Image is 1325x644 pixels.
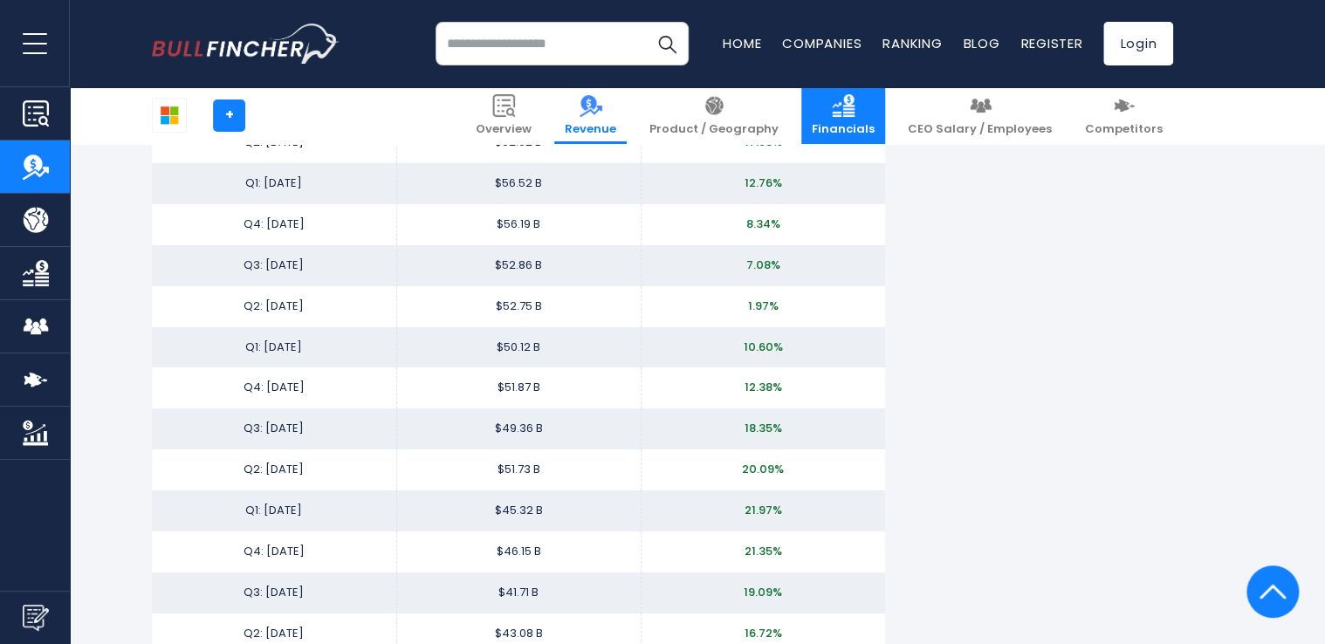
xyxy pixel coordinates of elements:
span: 16.72% [745,625,782,641]
td: Q3: [DATE] [152,245,396,286]
a: Blog [963,34,999,52]
span: 18.35% [745,420,782,436]
img: bullfincher logo [152,24,340,64]
a: Product / Geography [639,87,789,144]
span: 1.97% [748,298,779,314]
td: $56.19 B [396,204,641,245]
td: Q2: [DATE] [152,449,396,490]
td: Q3: [DATE] [152,572,396,613]
a: Financials [801,87,885,144]
td: $56.52 B [396,163,641,204]
td: $51.73 B [396,449,641,490]
td: Q4: [DATE] [152,367,396,408]
a: + [213,99,245,132]
td: $51.87 B [396,367,641,408]
td: Q4: [DATE] [152,204,396,245]
td: $52.86 B [396,245,641,286]
img: MSFT logo [153,99,186,132]
td: $41.71 B [396,572,641,613]
button: Search [645,22,689,65]
span: 10.60% [744,339,783,355]
td: $49.36 B [396,408,641,449]
span: 12.38% [745,379,782,395]
td: Q3: [DATE] [152,408,396,449]
span: Competitors [1085,122,1163,137]
span: 12.76% [745,175,782,191]
a: Revenue [554,87,627,144]
a: Login [1103,22,1173,65]
a: Companies [782,34,862,52]
td: $45.32 B [396,490,641,531]
td: $52.75 B [396,286,641,327]
a: Go to homepage [152,24,340,64]
span: 7.08% [746,257,780,273]
td: Q2: [DATE] [152,286,396,327]
a: CEO Salary / Employees [897,87,1062,144]
span: 21.35% [745,543,782,559]
td: Q1: [DATE] [152,327,396,368]
span: Product / Geography [649,122,779,137]
td: Q1: [DATE] [152,490,396,531]
span: Financials [812,122,875,137]
a: Overview [465,87,542,144]
a: Competitors [1074,87,1173,144]
span: Overview [476,122,532,137]
span: Revenue [565,122,616,137]
td: $50.12 B [396,327,641,368]
td: Q4: [DATE] [152,531,396,572]
span: 8.34% [746,216,780,232]
span: 20.09% [742,461,784,477]
span: 21.97% [745,502,782,518]
span: 19.09% [744,584,782,600]
a: Ranking [882,34,942,52]
td: Q1: [DATE] [152,163,396,204]
td: $46.15 B [396,531,641,572]
a: Home [723,34,761,52]
a: Register [1020,34,1082,52]
span: CEO Salary / Employees [908,122,1052,137]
